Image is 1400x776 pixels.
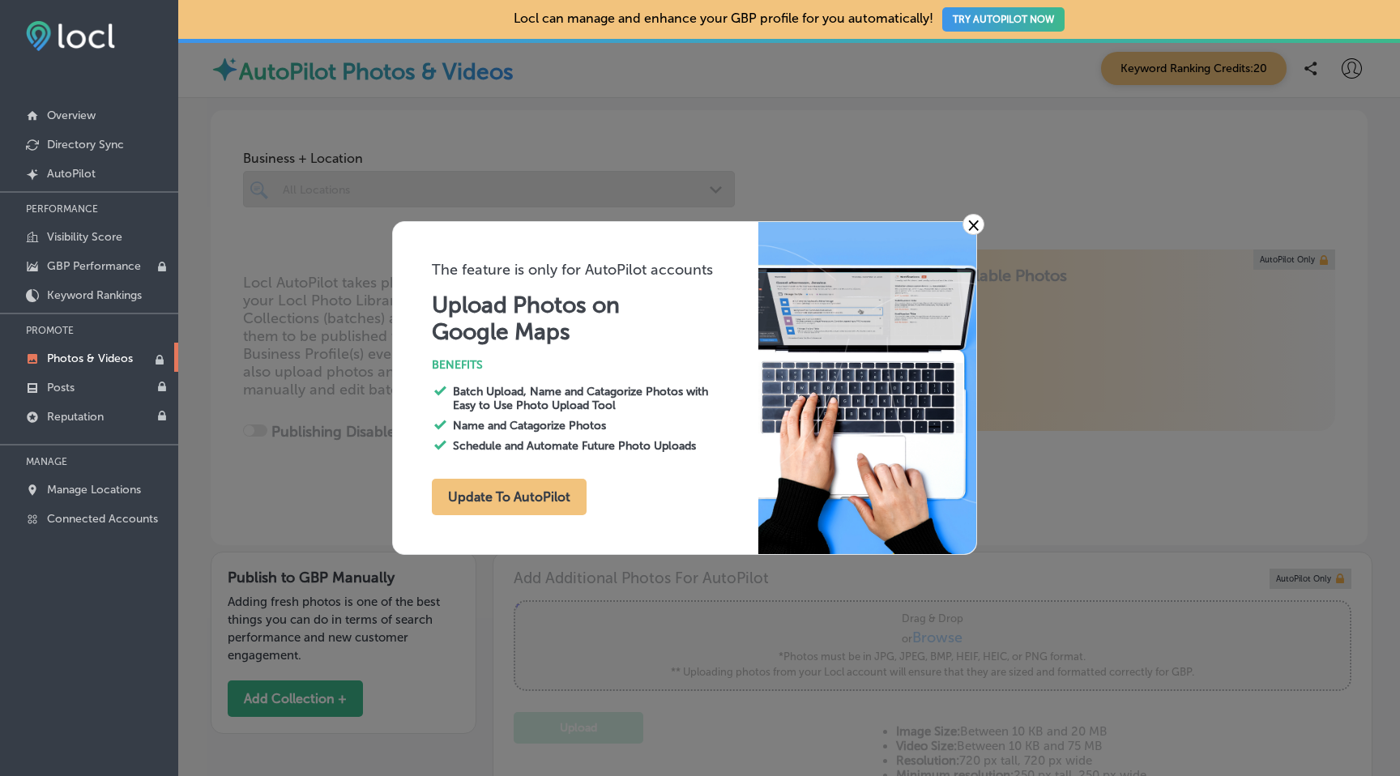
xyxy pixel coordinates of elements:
[47,483,141,497] p: Manage Locations
[453,419,723,433] h3: Name and Catagorize Photos
[453,385,723,412] h3: Batch Upload, Name and Catagorize Photos with Easy to Use Photo Upload Tool
[942,7,1065,32] button: TRY AUTOPILOT NOW
[47,410,104,424] p: Reputation
[47,352,133,365] p: Photos & Videos
[432,292,628,345] h1: Upload Photos on Google Maps
[432,261,758,279] h3: The feature is only for AutoPilot accounts
[47,109,96,122] p: Overview
[453,439,723,453] h3: Schedule and Automate Future Photo Uploads
[962,214,984,235] a: ×
[432,479,587,515] button: Update To AutoPilot
[47,138,124,151] p: Directory Sync
[47,167,96,181] p: AutoPilot
[47,381,75,394] p: Posts
[47,512,158,526] p: Connected Accounts
[432,492,587,504] a: Update To AutoPilot
[47,288,142,302] p: Keyword Rankings
[47,230,122,244] p: Visibility Score
[758,222,976,554] img: 305b726a5fac1bae8b2a68a8195dc8c0.jpg
[26,21,115,51] img: fda3e92497d09a02dc62c9cd864e3231.png
[432,358,758,372] h3: BENEFITS
[47,259,141,273] p: GBP Performance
